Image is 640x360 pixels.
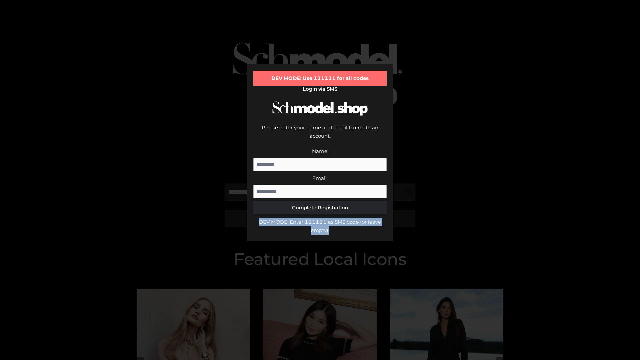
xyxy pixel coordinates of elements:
h2: Login via SMS [253,86,387,92]
img: Schmodel Logo [270,95,370,122]
div: Please enter your name and email to create an account. [253,123,387,147]
button: Complete Registration [253,201,387,214]
label: Name: [312,148,328,154]
div: DEV MODE: Use 111111 for all codes [253,71,387,86]
label: Email: [312,175,328,181]
div: DEV MODE: Enter 111111 as SMS code (or leave empty). [253,218,387,235]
